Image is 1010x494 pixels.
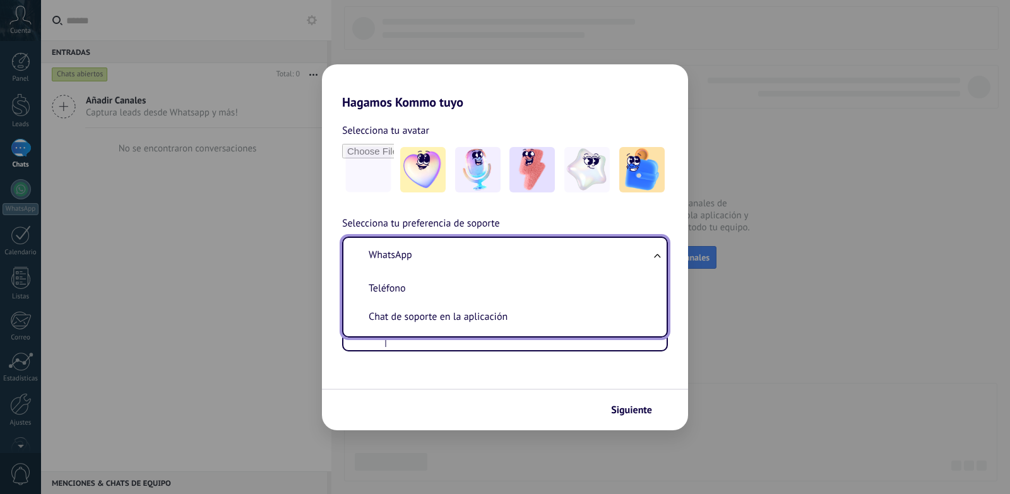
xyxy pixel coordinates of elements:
img: -1.jpeg [400,147,446,192]
h2: Hagamos Kommo tuyo [322,64,688,110]
span: Chat de soporte en la aplicación [369,310,508,323]
img: -5.jpeg [619,147,665,192]
span: Selecciona tu avatar [342,122,429,139]
span: Teléfono [369,282,406,295]
img: -3.jpeg [509,147,555,192]
span: Selecciona tu preferencia de soporte [342,216,500,232]
button: Siguiente [605,399,669,421]
span: WhatsApp [369,249,412,261]
img: -2.jpeg [455,147,501,192]
span: Siguiente [611,406,652,415]
img: -4.jpeg [564,147,610,192]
